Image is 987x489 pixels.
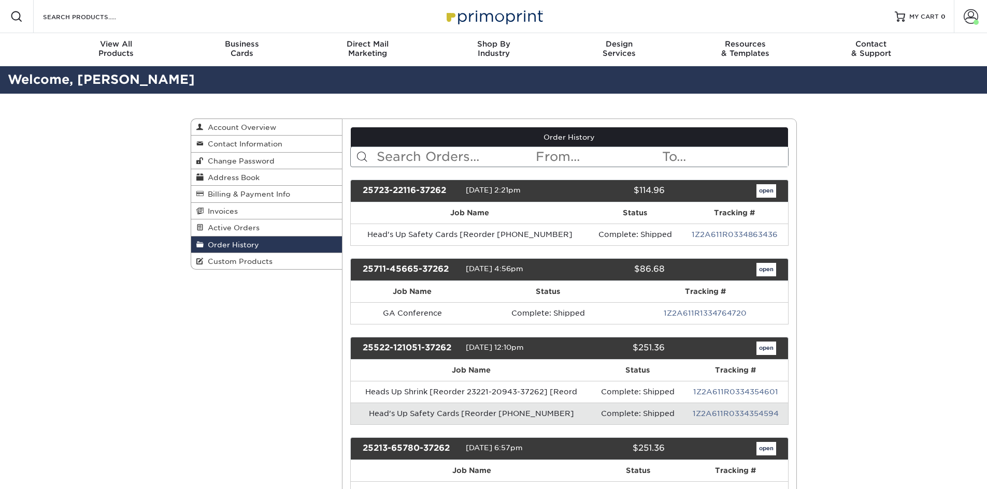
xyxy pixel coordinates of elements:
th: Tracking # [683,460,788,481]
span: Active Orders [204,224,260,232]
div: Cards [179,39,305,58]
span: Contact [808,39,934,49]
input: SEARCH PRODUCTS..... [42,10,143,23]
span: [DATE] 12:10pm [466,343,524,351]
a: Order History [191,236,342,253]
div: 25213-65780-37262 [355,442,466,455]
div: $86.68 [562,263,673,276]
th: Job Name [351,281,474,302]
span: 0 [941,13,946,20]
a: open [756,263,776,276]
span: Shop By [431,39,556,49]
td: Head's Up Safety Cards [Reorder [PHONE_NUMBER] [351,224,589,245]
span: Direct Mail [305,39,431,49]
a: 1Z2A611R0334354601 [693,388,778,396]
th: Tracking # [681,202,788,224]
a: Change Password [191,153,342,169]
div: & Templates [682,39,808,58]
span: [DATE] 2:21pm [466,186,521,194]
td: Head's Up Safety Cards [Reorder [PHONE_NUMBER] [351,403,592,424]
a: open [756,342,776,355]
div: $251.36 [562,342,673,355]
input: From... [535,147,661,167]
div: Industry [431,39,556,58]
span: [DATE] 6:57pm [466,443,523,452]
span: Billing & Payment Info [204,190,290,198]
a: 1Z2A611R0334354594 [693,409,779,418]
a: DesignServices [556,33,682,66]
span: Order History [204,241,259,249]
th: Status [592,360,683,381]
span: Resources [682,39,808,49]
div: 25522-121051-37262 [355,342,466,355]
span: Invoices [204,207,238,215]
td: GA Conference [351,302,474,324]
span: Design [556,39,682,49]
span: Account Overview [204,123,276,131]
th: Status [474,281,622,302]
a: Invoices [191,203,342,219]
span: Change Password [204,157,275,165]
td: Complete: Shipped [474,302,622,324]
div: & Support [808,39,934,58]
a: Order History [351,127,788,147]
span: MY CART [909,12,939,21]
div: 25711-45665-37262 [355,263,466,276]
span: [DATE] 4:56pm [466,264,523,273]
a: open [756,442,776,455]
span: View All [53,39,179,49]
a: Contact Information [191,136,342,152]
a: 1Z2A611R1334764720 [664,309,747,317]
div: Services [556,39,682,58]
a: Resources& Templates [682,33,808,66]
a: Contact& Support [808,33,934,66]
td: Complete: Shipped [592,381,683,403]
td: Complete: Shipped [589,224,681,245]
th: Job Name [351,202,589,224]
div: Marketing [305,39,431,58]
span: Contact Information [204,140,282,148]
a: BusinessCards [179,33,305,66]
div: $114.96 [562,184,673,198]
a: Direct MailMarketing [305,33,431,66]
a: Shop ByIndustry [431,33,556,66]
a: Custom Products [191,253,342,269]
a: Account Overview [191,119,342,136]
div: Products [53,39,179,58]
td: Complete: Shipped [592,403,683,424]
th: Job Name [351,360,592,381]
div: 25723-22116-37262 [355,184,466,198]
th: Job Name [351,460,592,481]
span: Custom Products [204,257,273,265]
span: Address Book [204,173,260,182]
div: $251.36 [562,442,673,455]
a: Active Orders [191,219,342,236]
a: Billing & Payment Info [191,186,342,202]
th: Status [592,460,683,481]
th: Status [589,202,681,224]
a: View AllProducts [53,33,179,66]
a: open [756,184,776,198]
td: Heads Up Shrink [Reorder 23221-20943-37262] [Reord [351,381,592,403]
a: 1Z2A611R0334863436 [692,230,778,239]
input: To... [661,147,788,167]
span: Business [179,39,305,49]
input: Search Orders... [376,147,535,167]
th: Tracking # [683,360,788,381]
th: Tracking # [623,281,788,302]
a: Address Book [191,169,342,186]
img: Primoprint [442,5,546,27]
